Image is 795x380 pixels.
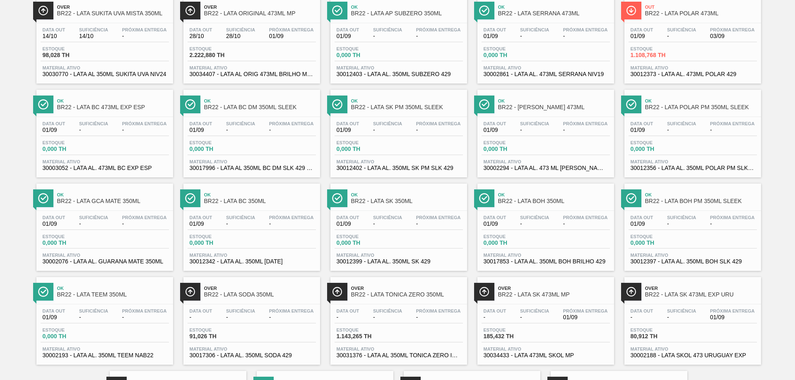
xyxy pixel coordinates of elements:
[479,287,489,297] img: Ícone
[631,121,653,126] span: Data out
[631,33,653,39] span: 01/09
[520,33,549,39] span: -
[484,71,608,77] span: 30002861 - LATA AL. 473ML SERRANA NIV19
[631,327,689,332] span: Estoque
[351,198,463,204] span: BR22 - LATA SK 350ML
[43,347,167,351] span: Material ativo
[122,314,167,320] span: -
[498,192,610,197] span: Ok
[43,240,101,246] span: 0,000 TH
[43,159,167,164] span: Material ativo
[57,5,169,10] span: Over
[631,146,689,152] span: 0,000 TH
[471,177,618,271] a: ÍconeOkBR22 - LATA BOH 350MLData out01/09Suficiência-Próxima Entrega-Estoque0,000 THMaterial ativ...
[484,240,542,246] span: 0,000 TH
[416,27,461,32] span: Próxima Entrega
[498,5,610,10] span: Ok
[204,98,316,103] span: Ok
[484,221,506,227] span: 01/09
[631,258,755,265] span: 30012397 - LATA AL. 350ML BOH SLK 429
[520,27,549,32] span: Suficiência
[631,234,689,239] span: Estoque
[484,253,608,258] span: Material ativo
[269,121,314,126] span: Próxima Entrega
[226,33,255,39] span: 28/10
[43,165,167,171] span: 30003052 - LATA AL. 473ML BC EXP ESP
[484,140,542,145] span: Estoque
[484,27,506,32] span: Data out
[479,5,489,16] img: Ícone
[337,240,395,246] span: 0,000 TH
[38,99,48,110] img: Ícone
[190,308,212,313] span: Data out
[631,52,689,58] span: 1.108,768 TH
[332,5,342,16] img: Ícone
[667,127,696,133] span: -
[373,127,402,133] span: -
[563,308,608,313] span: Próxima Entrega
[43,46,101,51] span: Estoque
[498,286,610,291] span: Over
[563,314,608,320] span: 01/09
[43,215,65,220] span: Data out
[484,146,542,152] span: 0,000 TH
[43,27,65,32] span: Data out
[57,10,169,17] span: BR22 - LATA SUKITA UVA MISTA 350ML
[645,286,757,291] span: Over
[190,46,248,51] span: Estoque
[710,314,755,320] span: 01/09
[190,65,314,70] span: Material ativo
[626,99,636,110] img: Ícone
[645,292,757,298] span: BR22 - LATA SK 473ML EXP URU
[43,258,167,265] span: 30002076 - LATA AL. GUARANA MATE 350ML
[471,84,618,177] a: ÍconeOkBR22 - [PERSON_NAME] 473MLData out01/09Suficiência-Próxima Entrega-Estoque0,000 THMaterial...
[351,104,463,110] span: BR22 - LATA SK PM 350ML SLEEK
[498,198,610,204] span: BR22 - LATA BOH 350ML
[177,177,324,271] a: ÍconeOkBR22 - LATA BC 350MLData out01/09Suficiência-Próxima Entrega-Estoque0,000 THMaterial ativo...
[631,65,755,70] span: Material ativo
[337,347,461,351] span: Material ativo
[204,104,316,110] span: BR22 - LATA BC DM 350ML SLEEK
[337,253,461,258] span: Material ativo
[484,165,608,171] span: 30002294 - LATA AL. 473 ML LISA
[337,308,359,313] span: Data out
[57,286,169,291] span: Ok
[226,27,255,32] span: Suficiência
[269,127,314,133] span: -
[484,327,542,332] span: Estoque
[43,71,167,77] span: 30030770 - LATA AL 350ML SUKITA UVA NIV24
[122,33,167,39] span: -
[373,33,402,39] span: -
[471,271,618,365] a: ÍconeOverBR22 - LATA SK 473ML MPData out-Suficiência-Próxima Entrega01/09Estoque185,432 THMateria...
[190,71,314,77] span: 30034407 - LATA AL ORIG 473ML BRILHO MULTIPACK
[667,215,696,220] span: Suficiência
[484,258,608,265] span: 30017853 - LATA AL. 350ML BOH BRILHO 429
[626,5,636,16] img: Ícone
[520,314,549,320] span: -
[79,33,108,39] span: 14/10
[479,193,489,203] img: Ícone
[484,215,506,220] span: Data out
[190,146,248,152] span: 0,000 TH
[226,221,255,227] span: -
[484,159,608,164] span: Material ativo
[190,127,212,133] span: 01/09
[645,198,757,204] span: BR22 - LATA BOH PM 350ML SLEEK
[185,99,195,110] img: Ícone
[190,52,248,58] span: 2.222,880 TH
[416,215,461,220] span: Próxima Entrega
[337,221,359,227] span: 01/09
[631,140,689,145] span: Estoque
[57,192,169,197] span: Ok
[498,98,610,103] span: Ok
[122,127,167,133] span: -
[631,240,689,246] span: 0,000 TH
[269,33,314,39] span: 01/09
[373,314,402,320] span: -
[185,193,195,203] img: Ícone
[337,333,395,339] span: 1.143,265 TH
[43,127,65,133] span: 01/09
[710,33,755,39] span: 03/09
[416,314,461,320] span: -
[479,99,489,110] img: Ícone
